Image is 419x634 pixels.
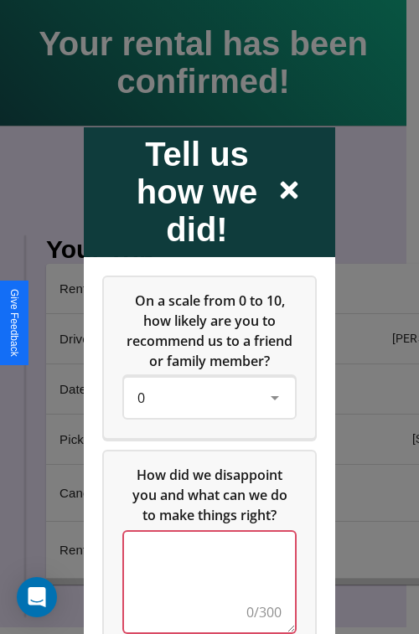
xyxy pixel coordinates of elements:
[127,291,296,369] span: On a scale from 0 to 10, how likely are you to recommend us to a friend or family member?
[104,276,315,437] div: On a scale from 0 to 10, how likely are you to recommend us to a friend or family member?
[137,388,145,406] span: 0
[132,465,291,523] span: How did we disappoint you and what can we do to make things right?
[246,601,282,621] div: 0/300
[17,577,57,617] div: Open Intercom Messenger
[117,135,277,248] h2: Tell us how we did!
[8,289,20,357] div: Give Feedback
[124,377,295,417] div: On a scale from 0 to 10, how likely are you to recommend us to a friend or family member?
[124,290,295,370] h5: On a scale from 0 to 10, how likely are you to recommend us to a friend or family member?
